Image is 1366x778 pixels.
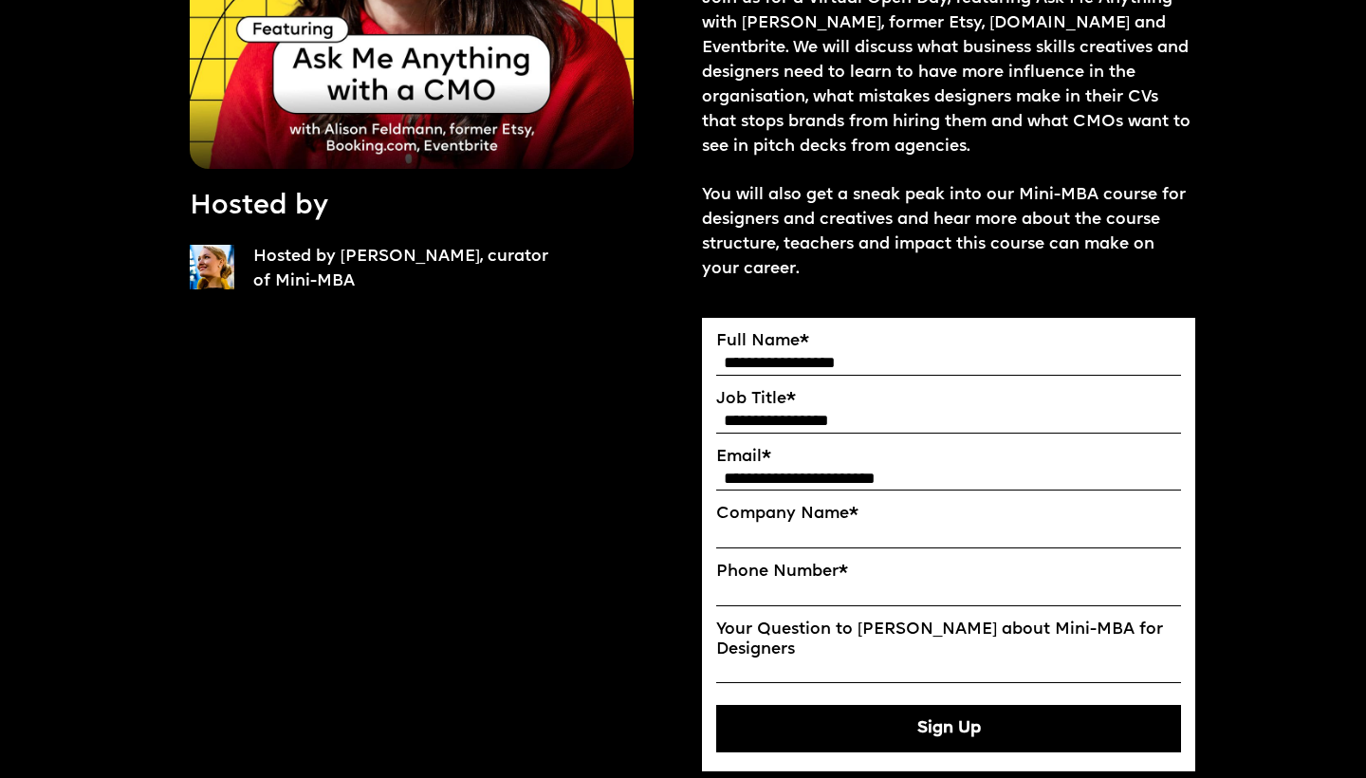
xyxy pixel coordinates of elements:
label: Company Name [716,505,1181,525]
label: Job Title [716,390,1181,410]
label: Email [716,448,1181,468]
button: Sign Up [716,705,1181,752]
p: Hosted by [PERSON_NAME], curator of Mini-MBA [253,245,554,294]
label: Full Name [716,332,1181,352]
label: Phone Number [716,563,1181,583]
label: Your Question to [PERSON_NAME] about Mini-MBA for Designers [716,621,1181,659]
p: Hosted by [190,188,328,226]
